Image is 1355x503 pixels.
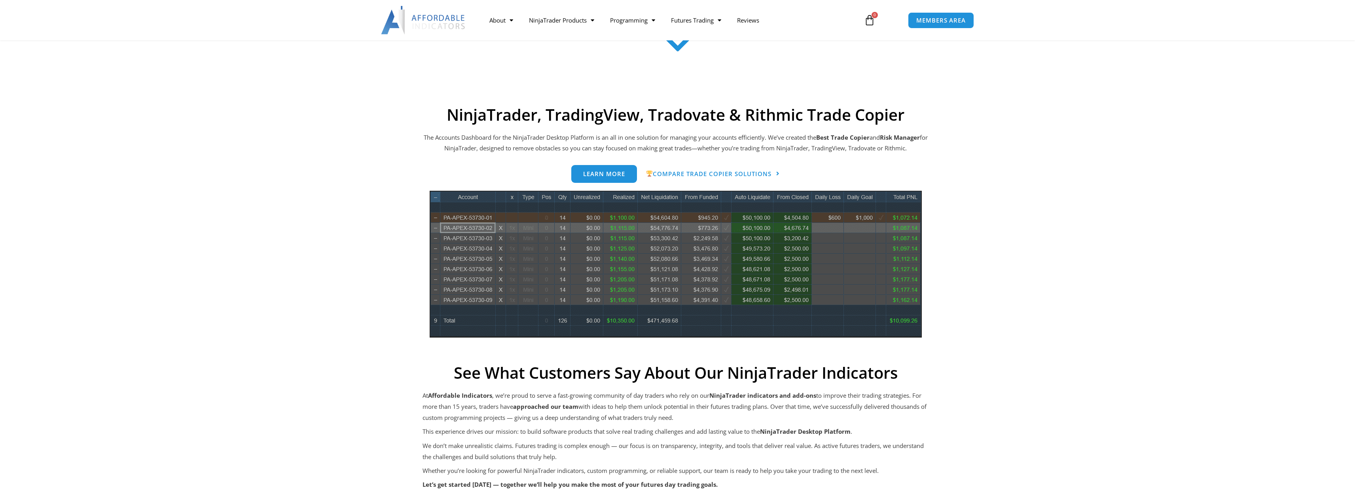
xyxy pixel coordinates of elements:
p: At , we’re proud to serve a fast-growing community of day traders who rely on our to improve thei... [423,390,929,423]
a: Programming [602,11,663,29]
p: The Accounts Dashboard for the NinjaTrader Desktop Platform is an all in one solution for managin... [423,132,929,154]
img: LogoAI | Affordable Indicators – NinjaTrader [381,6,466,34]
span: Learn more [583,171,625,177]
strong: Let’s get started [DATE] — together we’ll help you make the most of your futures day trading goals. [423,480,718,488]
nav: Menu [481,11,855,29]
a: Learn more [571,165,637,183]
img: 🏆 [646,171,652,177]
a: MEMBERS AREA [908,12,974,28]
a: Futures Trading [663,11,729,29]
b: Best Trade Copier [816,133,870,141]
a: 0 [852,9,887,32]
strong: NinjaTrader indicators and add-ons [709,391,816,399]
h2: NinjaTrader, TradingView, Tradovate & Rithmic Trade Copier [423,105,929,124]
p: Whether you’re looking for powerful NinjaTrader indicators, custom programming, or reliable suppo... [423,465,929,476]
strong: Affordable Indicators [428,391,492,399]
strong: Risk Manager [880,133,920,141]
span: 0 [872,12,878,18]
strong: approached our team [513,402,578,410]
img: wideview8 28 2 | Affordable Indicators – NinjaTrader [430,191,922,338]
strong: NinjaTrader Desktop Platform [760,427,851,435]
a: About [481,11,521,29]
p: We don’t make unrealistic claims. Futures trading is complex enough — our focus is on transparenc... [423,440,929,463]
p: This experience drives our mission: to build software products that solve real trading challenges... [423,426,929,437]
a: NinjaTrader Products [521,11,602,29]
a: 🏆Compare Trade Copier Solutions [646,165,780,183]
h2: See What Customers Say About Our NinjaTrader Indicators [423,363,929,382]
a: Reviews [729,11,767,29]
span: MEMBERS AREA [916,17,966,23]
span: Compare Trade Copier Solutions [646,171,771,177]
